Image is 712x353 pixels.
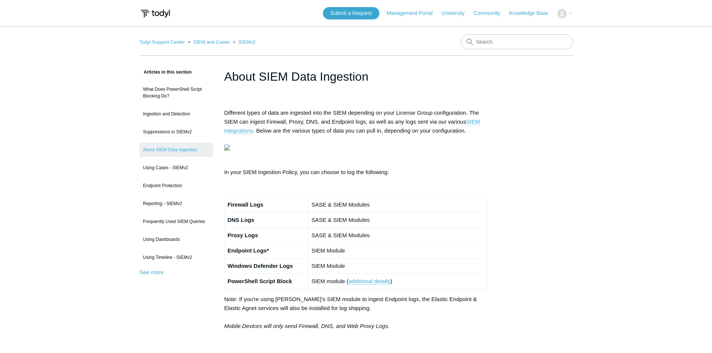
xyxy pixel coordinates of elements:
[224,108,488,162] p: Different types of data are ingested into the SIEM depending on your License Group configuration....
[509,9,556,17] a: Knowledge Base
[231,39,256,45] li: SIEMv2
[224,295,488,331] p: Note: If you're using [PERSON_NAME]'s SIEM module to ingest Endpoint logs, the Elastic Endpoint &...
[308,243,488,258] td: SIEM Module
[228,232,258,238] strong: Proxy Logs
[308,258,488,274] td: SIEM Module
[139,232,213,247] a: Using Dashboards
[139,82,213,103] a: What Does PowerShell Script Blocking Do?
[228,247,269,254] strong: Endpoint Logs*
[228,201,263,208] strong: Firewall Logs
[139,269,164,275] a: See more
[323,7,379,19] a: Submit a Request
[224,323,389,329] em: Mobile Devices will only send Firewall, DNS, and Web Proxy Logs.
[238,39,256,45] a: SIEMv2
[308,274,488,289] td: SIEM module ( )
[461,34,573,49] input: Search
[193,39,230,45] a: SIEM and Cases
[139,7,171,21] img: Todyl Support Center Help Center home page
[224,145,230,151] img: 18224634016147
[308,228,488,243] td: SASE & SIEM Modules
[139,196,213,211] a: Reporting - SIEMv2
[139,250,213,264] a: Using Timeline - SIEMv2
[139,39,187,45] li: Todyl Support Center
[224,68,488,86] h1: About SIEM Data Ingestion
[228,278,292,284] strong: PowerShell Script Block
[224,168,488,177] p: In your SIEM Ingestion Policy, you can choose to log the following:
[139,143,213,157] a: About SIEM Data Ingestion
[308,213,488,228] td: SASE & SIEM Modules
[139,69,192,75] span: Articles in this section
[228,217,255,223] strong: DNS Logs
[348,278,390,285] a: additional details
[186,39,231,45] li: SIEM and Cases
[139,179,213,193] a: Endpoint Protection
[139,125,213,139] a: Suppressions in SIEMv2
[474,9,508,17] a: Community
[139,39,185,45] a: Todyl Support Center
[387,9,440,17] a: Management Portal
[139,214,213,229] a: Frequently Used SIEM Queries
[139,107,213,121] a: Ingestion and Detection
[228,263,293,269] strong: Windows Defender Logs
[139,161,213,175] a: Using Cases - SIEMv2
[441,9,472,17] a: University
[308,197,488,213] td: SASE & SIEM Modules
